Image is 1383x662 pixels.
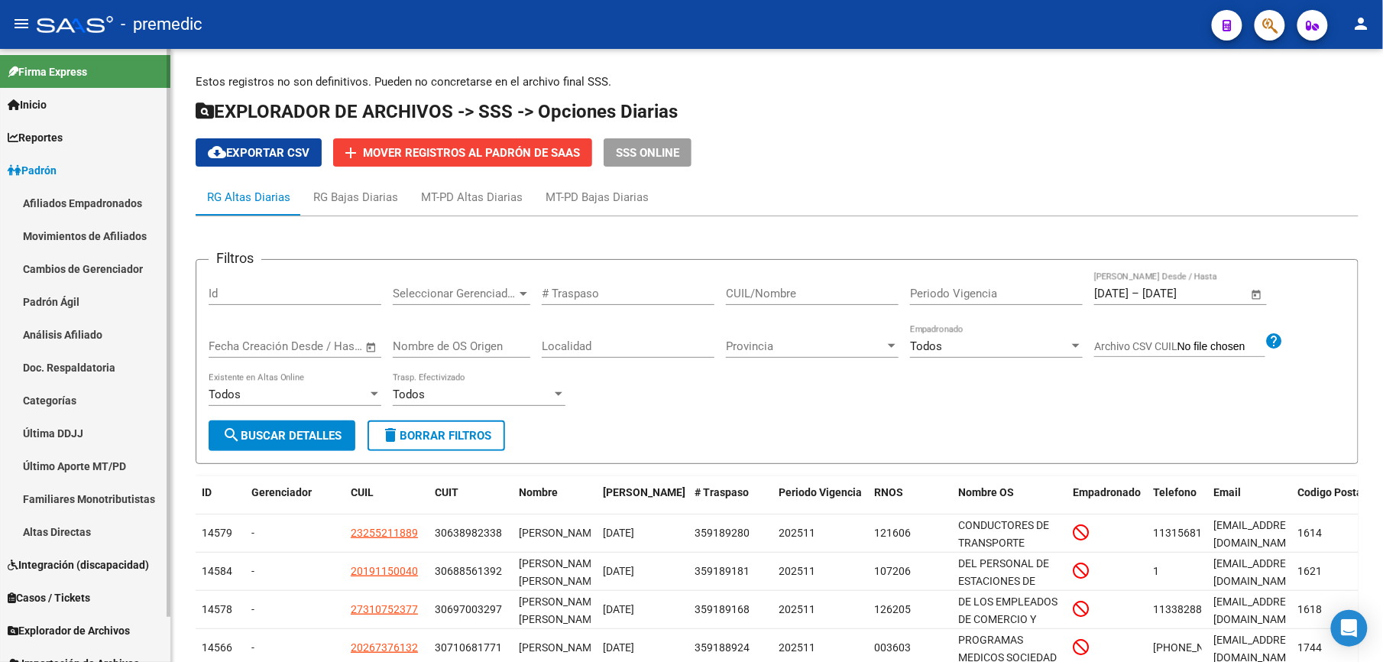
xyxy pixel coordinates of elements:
[222,429,342,443] span: Buscar Detalles
[726,339,885,353] span: Provincia
[603,524,682,542] div: [DATE]
[1249,286,1266,303] button: Open calendar
[12,15,31,33] mat-icon: menu
[435,486,458,498] span: CUIT
[342,144,360,162] mat-icon: add
[209,339,270,353] input: Fecha inicio
[779,527,815,539] span: 202511
[429,476,513,527] datatable-header-cell: CUIT
[1298,641,1323,654] span: 1744
[351,486,374,498] span: CUIL
[345,476,429,527] datatable-header-cell: CUIL
[519,595,601,625] span: [PERSON_NAME] [PERSON_NAME]
[222,426,241,444] mat-icon: search
[251,603,254,615] span: -
[209,388,241,401] span: Todos
[1214,595,1302,625] span: claudia84.der@gmail.com
[1147,476,1208,527] datatable-header-cell: Telefono
[1153,565,1159,577] span: 1
[251,486,312,498] span: Gerenciador
[1208,476,1292,527] datatable-header-cell: Email
[251,565,254,577] span: -
[779,641,815,654] span: 202511
[1298,565,1323,577] span: 1621
[351,603,418,615] span: 27310752377
[597,476,688,527] datatable-header-cell: Fecha Traspaso
[868,476,952,527] datatable-header-cell: RNOS
[874,486,903,498] span: RNOS
[202,486,212,498] span: ID
[779,486,862,498] span: Periodo Vigencia
[435,563,502,580] div: 30688561392
[779,565,815,577] span: 202511
[202,527,232,539] span: 14579
[251,641,254,654] span: -
[604,138,691,167] button: SSS ONLINE
[8,589,90,606] span: Casos / Tickets
[1094,287,1129,300] input: Fecha inicio
[209,248,261,269] h3: Filtros
[1298,527,1323,539] span: 1614
[1153,486,1197,498] span: Telefono
[351,641,418,654] span: 20267376132
[435,524,502,542] div: 30638982338
[1073,486,1141,498] span: Empadronado
[695,565,750,577] span: 359189181
[958,486,1014,498] span: Nombre OS
[208,146,309,160] span: Exportar CSV
[695,641,750,654] span: 359188924
[1214,557,1302,587] span: cafad46280@gta5hx.com
[513,476,597,527] datatable-header-cell: Nombre
[958,595,1057,660] span: DE LOS EMPLEADOS DE COMERCIO Y ACTIVIDADES CIVILES
[874,565,911,577] span: 107206
[351,527,418,539] span: 23255211889
[772,476,868,527] datatable-header-cell: Periodo Vigencia
[1067,476,1147,527] datatable-header-cell: Empadronado
[874,603,911,615] span: 126205
[393,388,425,401] span: Todos
[874,641,911,654] span: 003603
[245,476,345,527] datatable-header-cell: Gerenciador
[196,73,1359,90] p: Estos registros no son definitivos. Pueden no concretarse en el archivo final SSS.
[8,162,57,179] span: Padrón
[1132,287,1139,300] span: –
[202,641,232,654] span: 14566
[546,189,649,206] div: MT-PD Bajas Diarias
[1298,486,1366,498] span: Codigo Postal
[1094,340,1177,352] span: Archivo CSV CUIL
[202,565,232,577] span: 14584
[121,8,202,41] span: - premedic
[874,527,911,539] span: 121606
[8,96,47,113] span: Inicio
[695,603,750,615] span: 359189168
[8,129,63,146] span: Reportes
[251,527,254,539] span: -
[1214,519,1302,549] span: Marcossureda@gmail.com
[284,339,358,353] input: Fecha fin
[952,476,1067,527] datatable-header-cell: Nombre OS
[603,486,685,498] span: [PERSON_NAME]
[603,639,682,657] div: [DATE]
[1153,641,1243,654] span: 11 2459-8545
[393,287,517,300] span: Seleccionar Gerenciador
[208,143,226,161] mat-icon: cloud_download
[1142,287,1216,300] input: Fecha fin
[368,420,505,451] button: Borrar Filtros
[1214,486,1242,498] span: Email
[519,527,601,539] span: [PERSON_NAME]
[202,603,232,615] span: 14578
[8,557,149,573] span: Integración (discapacidad)
[688,476,772,527] datatable-header-cell: # Traspaso
[1177,340,1265,354] input: Archivo CSV CUIL
[958,519,1049,583] span: CONDUCTORES DE TRANSPORTE COLECTIVO DE PASAJEROS
[313,189,398,206] div: RG Bajas Diarias
[209,420,355,451] button: Buscar Detalles
[196,138,322,167] button: Exportar CSV
[435,601,502,618] div: 30697003297
[333,138,592,167] button: Mover registros al PADRÓN de SAAS
[421,189,523,206] div: MT-PD Altas Diarias
[435,639,502,657] div: 30710681771
[603,601,682,618] div: [DATE]
[381,426,400,444] mat-icon: delete
[196,101,678,122] span: EXPLORADOR DE ARCHIVOS -> SSS -> Opciones Diarias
